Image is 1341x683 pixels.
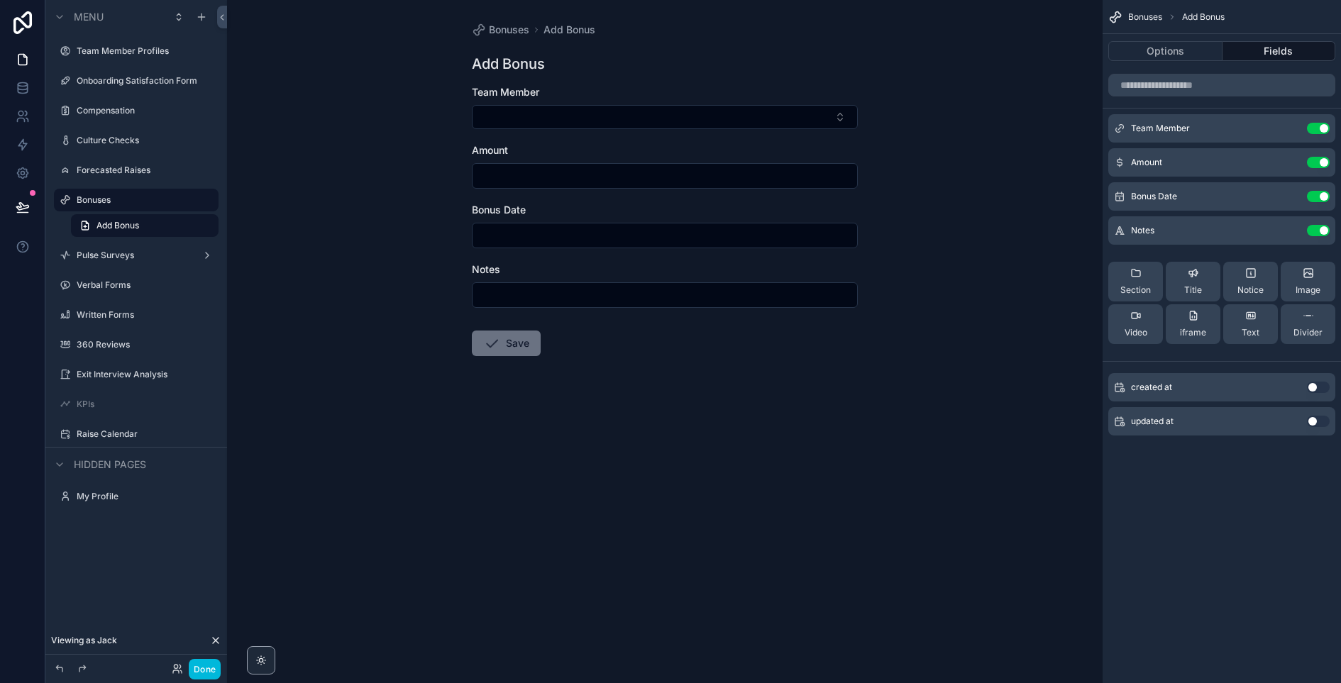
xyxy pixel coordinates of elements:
h1: Add Bonus [472,54,545,74]
span: Notice [1237,284,1264,296]
span: Notes [1131,225,1154,236]
button: Save [472,331,541,356]
button: Done [189,659,221,679]
span: Video [1125,327,1147,338]
span: Add Bonus [96,220,139,231]
span: Hidden pages [74,457,146,472]
a: Add Bonus [71,214,219,237]
span: Bonus Date [1131,191,1177,202]
label: Compensation [77,105,210,116]
label: Verbal Forms [77,279,210,291]
label: Forecasted Raises [77,165,210,176]
label: Exit Interview Analysis [77,369,210,380]
span: created at [1131,382,1172,393]
label: Onboarding Satisfaction Form [77,75,210,87]
label: Pulse Surveys [77,250,190,261]
span: Team Member [472,86,539,98]
label: KPIs [77,399,210,410]
button: iframe [1166,304,1220,344]
span: Title [1184,284,1202,296]
span: Amount [1131,157,1162,168]
span: Team Member [1131,123,1190,134]
label: Team Member Profiles [77,45,210,57]
label: Raise Calendar [77,428,210,440]
span: Viewing as Jack [51,635,117,646]
button: Section [1108,262,1163,301]
span: Menu [74,10,104,24]
label: My Profile [77,491,210,502]
label: 360 Reviews [77,339,210,350]
a: Add Bonus [543,23,595,37]
span: Notes [472,263,500,275]
span: Bonuses [1128,11,1162,23]
span: updated at [1131,416,1174,427]
button: Select Button [472,105,858,129]
span: Section [1120,284,1151,296]
button: Notice [1223,262,1278,301]
a: Bonuses [472,23,529,37]
span: Add Bonus [1182,11,1225,23]
button: Fields [1223,41,1336,61]
label: Bonuses [77,194,210,206]
span: Bonuses [489,23,529,37]
label: Written Forms [77,309,210,321]
button: Divider [1281,304,1335,344]
span: Image [1296,284,1320,296]
button: Title [1166,262,1220,301]
button: Image [1281,262,1335,301]
button: Options [1108,41,1223,61]
span: iframe [1180,327,1206,338]
span: Amount [472,144,508,156]
button: Video [1108,304,1163,344]
span: Bonus Date [472,204,526,216]
span: Text [1242,327,1259,338]
span: Divider [1293,327,1323,338]
label: Culture Checks [77,135,210,146]
button: Text [1223,304,1278,344]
